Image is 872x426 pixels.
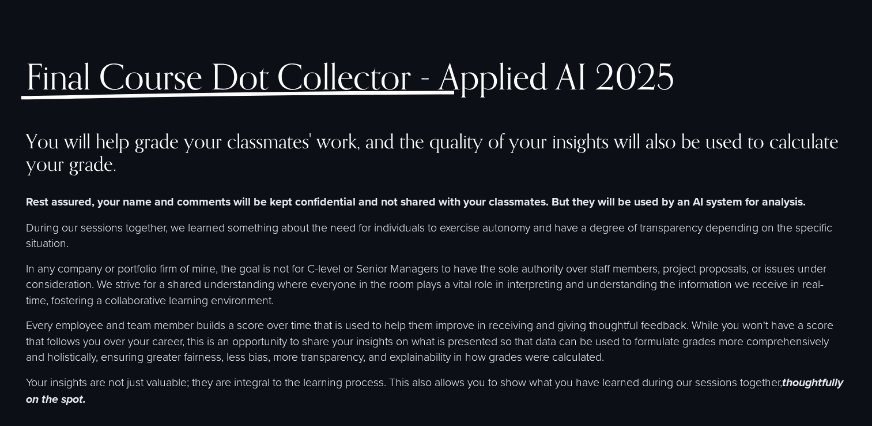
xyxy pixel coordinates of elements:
p: Every employee and team member builds a score over time that is used to help them improve in rece... [26,317,845,364]
p: Your insights are not just valuable; they are integral to the learning process. This also allows ... [26,374,845,408]
p: During our sessions together, we learned something about the need for individuals to exercise aut... [26,219,845,251]
span: Final Course Dot Collector - Applied AI 2025 [26,55,674,98]
h4: You will help grade your classmates' work, and the quality of your insights will also be used to ... [26,130,845,175]
p: In any company or portfolio firm of mine, the goal is not for C-level or Senior Managers to have ... [26,260,845,308]
strong: Rest assured, your name and comments will be kept confidential and not shared with your classmate... [26,193,806,210]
